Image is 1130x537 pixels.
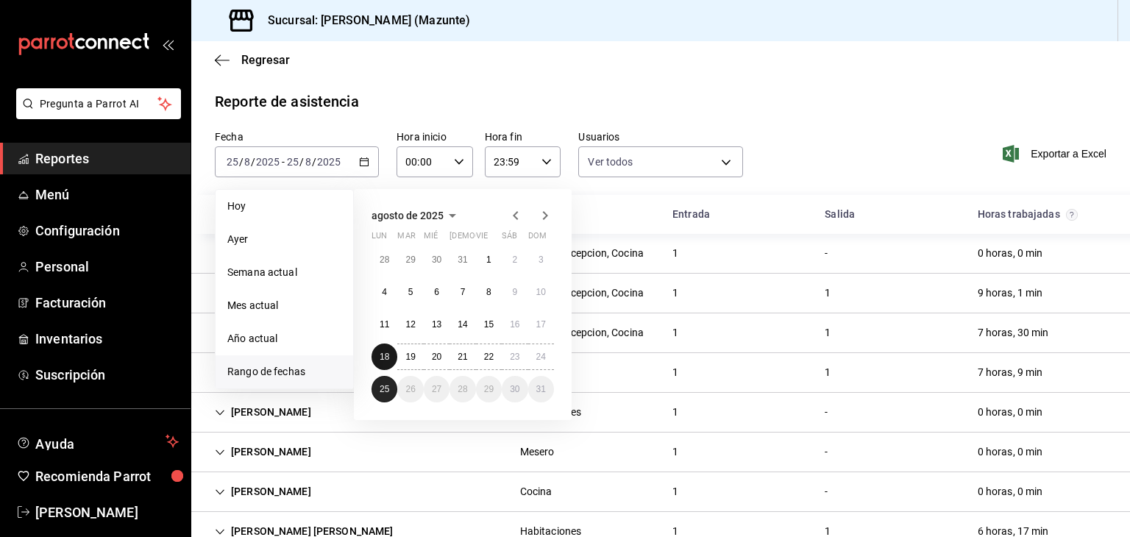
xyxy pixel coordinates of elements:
button: 18 de agosto de 2025 [372,344,397,370]
abbr: 2 de agosto de 2025 [512,255,517,265]
div: Row [191,393,1130,433]
abbr: 13 de agosto de 2025 [432,319,441,330]
label: Fecha [215,132,379,142]
button: 30 de agosto de 2025 [502,376,527,402]
span: Ayer [227,232,341,247]
abbr: 15 de agosto de 2025 [484,319,494,330]
div: Cell [813,319,842,346]
div: Cell [508,438,566,466]
abbr: 23 de agosto de 2025 [510,352,519,362]
button: 6 de agosto de 2025 [424,279,449,305]
span: Semana actual [227,265,341,280]
div: Cell [203,359,323,386]
abbr: 24 de agosto de 2025 [536,352,546,362]
button: agosto de 2025 [372,207,461,224]
abbr: 28 de julio de 2025 [380,255,389,265]
div: Row [191,353,1130,393]
div: Cell [813,280,842,307]
div: HeadCell [813,201,965,228]
abbr: 5 de agosto de 2025 [408,287,413,297]
div: Cell [203,478,323,505]
button: 31 de julio de 2025 [449,246,475,273]
button: 3 de agosto de 2025 [528,246,554,273]
div: Cell [661,399,690,426]
span: Configuración [35,221,179,241]
div: Cell [813,438,839,466]
abbr: 4 de agosto de 2025 [382,287,387,297]
abbr: 19 de agosto de 2025 [405,352,415,362]
abbr: 16 de agosto de 2025 [510,319,519,330]
div: Cell [813,240,839,267]
span: Suscripción [35,365,179,385]
abbr: 6 de agosto de 2025 [434,287,439,297]
div: Row [191,313,1130,353]
abbr: 9 de agosto de 2025 [512,287,517,297]
span: Recomienda Parrot [35,466,179,486]
abbr: 31 de agosto de 2025 [536,384,546,394]
span: Personal [35,257,179,277]
abbr: 29 de julio de 2025 [405,255,415,265]
button: 28 de julio de 2025 [372,246,397,273]
input: -- [286,156,299,168]
div: Cell [203,438,323,466]
input: ---- [255,156,280,168]
abbr: lunes [372,231,387,246]
button: 10 de agosto de 2025 [528,279,554,305]
span: / [251,156,255,168]
div: Row [191,234,1130,274]
div: Head [191,195,1130,234]
button: 15 de agosto de 2025 [476,311,502,338]
abbr: 30 de agosto de 2025 [510,384,519,394]
abbr: 17 de agosto de 2025 [536,319,546,330]
svg: El total de horas trabajadas por usuario es el resultado de la suma redondeada del registro de ho... [1066,209,1078,221]
span: Regresar [241,53,290,67]
button: 17 de agosto de 2025 [528,311,554,338]
button: 16 de agosto de 2025 [502,311,527,338]
button: Regresar [215,53,290,67]
abbr: 30 de julio de 2025 [432,255,441,265]
div: Reporte de asistencia [215,90,359,113]
div: Cell [508,478,564,505]
abbr: 28 de agosto de 2025 [458,384,467,394]
div: Cell [203,240,323,267]
abbr: 31 de julio de 2025 [458,255,467,265]
button: 7 de agosto de 2025 [449,279,475,305]
div: Cell [966,438,1055,466]
abbr: 27 de agosto de 2025 [432,384,441,394]
abbr: 12 de agosto de 2025 [405,319,415,330]
label: Hora fin [485,132,561,142]
button: 30 de julio de 2025 [424,246,449,273]
abbr: 25 de agosto de 2025 [380,384,389,394]
div: Cell [661,478,690,505]
div: Cell [813,399,839,426]
abbr: 21 de agosto de 2025 [458,352,467,362]
abbr: martes [397,231,415,246]
div: Cell [813,478,839,505]
button: 31 de agosto de 2025 [528,376,554,402]
div: Cocina [520,484,552,499]
div: Cell [966,399,1055,426]
div: Cell [966,359,1055,386]
button: 29 de agosto de 2025 [476,376,502,402]
div: Cell [966,240,1055,267]
div: Cell [661,438,690,466]
button: 27 de agosto de 2025 [424,376,449,402]
abbr: 26 de agosto de 2025 [405,384,415,394]
span: Mes actual [227,298,341,313]
abbr: miércoles [424,231,438,246]
span: - [282,156,285,168]
abbr: 7 de agosto de 2025 [461,287,466,297]
button: 4 de agosto de 2025 [372,279,397,305]
div: Cell [203,319,323,346]
div: Cell [661,280,690,307]
button: 14 de agosto de 2025 [449,311,475,338]
abbr: 10 de agosto de 2025 [536,287,546,297]
button: 13 de agosto de 2025 [424,311,449,338]
button: 9 de agosto de 2025 [502,279,527,305]
abbr: 8 de agosto de 2025 [486,287,491,297]
span: Exportar a Excel [1006,145,1106,163]
div: Cell [661,240,690,267]
abbr: sábado [502,231,517,246]
button: 29 de julio de 2025 [397,246,423,273]
div: HeadCell [203,201,508,228]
